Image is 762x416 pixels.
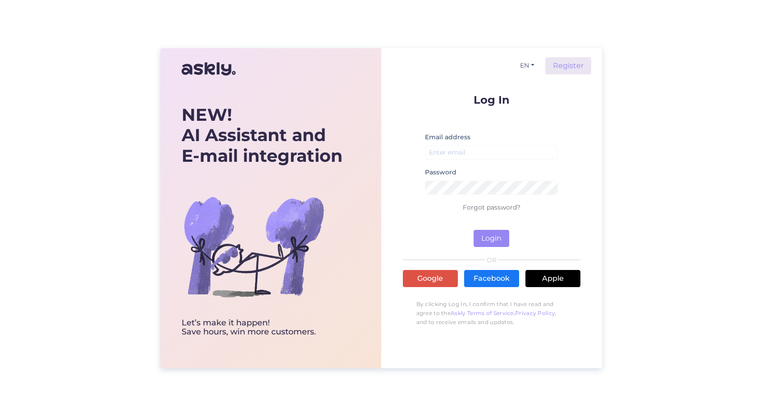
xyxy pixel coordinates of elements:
[182,174,326,319] img: bg-askly
[463,203,520,211] a: Forgot password?
[516,59,538,72] button: EN
[425,168,456,177] label: Password
[425,133,470,142] label: Email address
[545,57,591,74] a: Register
[182,104,232,125] b: NEW!
[464,270,519,287] a: Facebook
[515,310,555,316] a: Privacy Policy
[403,270,458,287] a: Google
[403,295,580,331] p: By clicking Log In, I confirm that I have read and agree to the , , and to receive emails and upd...
[525,270,580,287] a: Apple
[485,257,498,263] span: OR
[182,105,342,166] div: AI Assistant and E-mail integration
[403,94,580,105] p: Log In
[451,310,514,316] a: Askly Terms of Service
[425,146,558,160] input: Enter email
[474,230,509,247] button: Login
[182,319,342,337] div: Let’s make it happen! Save hours, win more customers.
[182,58,236,80] img: Askly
